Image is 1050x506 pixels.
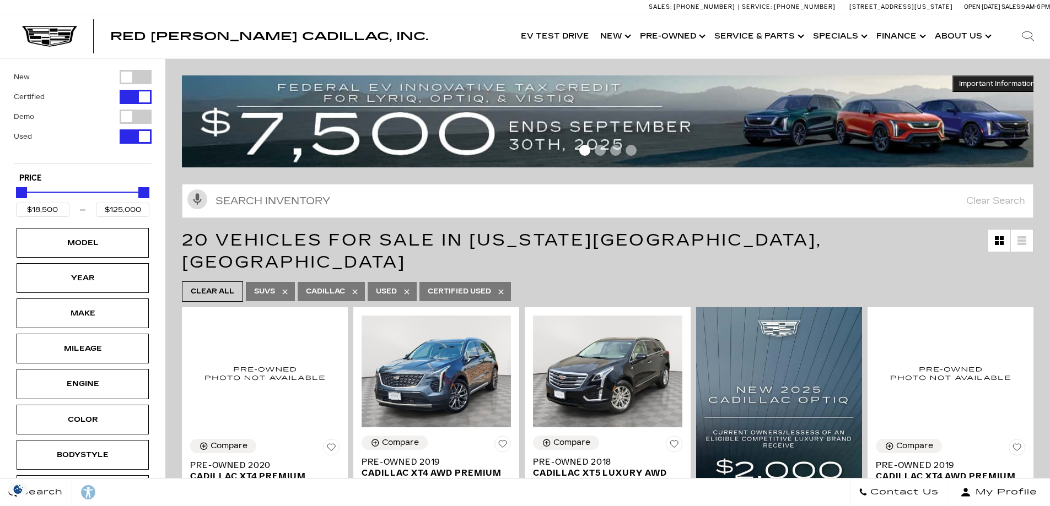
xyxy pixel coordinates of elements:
[191,285,234,298] span: Clear All
[190,460,331,471] span: Pre-Owned 2020
[55,378,110,390] div: Engine
[876,471,1017,493] span: Cadillac XT4 AWD Premium Luxury
[6,483,31,495] section: Click to Open Cookie Consent Modal
[362,315,511,427] img: 2019 Cadillac XT4 AWD Premium Luxury
[850,478,947,506] a: Contact Us
[55,237,110,249] div: Model
[17,298,149,328] div: MakeMake
[16,183,149,217] div: Price
[634,14,709,58] a: Pre-Owned
[494,436,511,456] button: Save Vehicle
[964,3,1000,10] span: Open [DATE]
[17,475,149,505] div: TrimTrim
[138,187,149,198] div: Maximum Price
[595,145,606,156] span: Go to slide 2
[55,413,110,426] div: Color
[579,145,590,156] span: Go to slide 1
[738,4,838,10] a: Service: [PHONE_NUMBER]
[19,173,146,183] h5: Price
[362,456,511,489] a: Pre-Owned 2019Cadillac XT4 AWD Premium Luxury
[876,315,1025,431] img: 2019 Cadillac XT4 AWD Premium Luxury
[959,79,1035,88] span: Important Information
[674,3,735,10] span: [PHONE_NUMBER]
[533,467,674,478] span: Cadillac XT5 Luxury AWD
[182,230,822,272] span: 20 Vehicles for Sale in [US_STATE][GEOGRAPHIC_DATA], [GEOGRAPHIC_DATA]
[876,460,1025,493] a: Pre-Owned 2019Cadillac XT4 AWD Premium Luxury
[929,14,995,58] a: About Us
[187,189,207,209] svg: Click to toggle on voice search
[871,14,929,58] a: Finance
[55,307,110,319] div: Make
[306,285,345,298] span: Cadillac
[110,30,428,43] span: Red [PERSON_NAME] Cadillac, Inc.
[110,31,428,42] a: Red [PERSON_NAME] Cadillac, Inc.
[96,203,149,217] input: Maximum
[14,111,34,122] label: Demo
[876,460,1017,471] span: Pre-Owned 2019
[323,439,340,460] button: Save Vehicle
[553,438,590,448] div: Compare
[362,456,503,467] span: Pre-Owned 2019
[17,405,149,434] div: ColorColor
[626,145,637,156] span: Go to slide 4
[709,14,807,58] a: Service & Parts
[17,440,149,470] div: BodystyleBodystyle
[649,4,738,10] a: Sales: [PHONE_NUMBER]
[190,315,340,431] img: 2020 Cadillac XT4 Premium Luxury
[14,72,30,83] label: New
[254,285,275,298] span: SUVs
[382,438,419,448] div: Compare
[190,471,331,493] span: Cadillac XT4 Premium Luxury
[16,203,69,217] input: Minimum
[515,14,595,58] a: EV Test Drive
[666,436,682,456] button: Save Vehicle
[952,75,1042,92] button: Important Information
[190,439,256,453] button: Compare Vehicle
[774,3,836,10] span: [PHONE_NUMBER]
[742,3,772,10] span: Service:
[533,436,599,450] button: Compare Vehicle
[533,456,674,467] span: Pre-Owned 2018
[610,145,621,156] span: Go to slide 3
[428,285,491,298] span: Certified Used
[971,485,1037,500] span: My Profile
[182,184,1033,218] input: Search Inventory
[376,285,397,298] span: Used
[362,436,428,450] button: Compare Vehicle
[1009,439,1025,460] button: Save Vehicle
[876,439,942,453] button: Compare Vehicle
[533,315,682,427] img: 2018 Cadillac XT5 Luxury AWD
[807,14,871,58] a: Specials
[1021,3,1050,10] span: 9 AM-6 PM
[595,14,634,58] a: New
[22,26,77,47] img: Cadillac Dark Logo with Cadillac White Text
[17,263,149,293] div: YearYear
[649,3,672,10] span: Sales:
[533,456,682,478] a: Pre-Owned 2018Cadillac XT5 Luxury AWD
[14,131,32,142] label: Used
[55,342,110,355] div: Mileage
[182,75,1042,167] img: vrp-tax-ending-august-version
[16,187,27,198] div: Minimum Price
[1001,3,1021,10] span: Sales:
[211,441,247,451] div: Compare
[947,478,1050,506] button: Open user profile menu
[190,460,340,493] a: Pre-Owned 2020Cadillac XT4 Premium Luxury
[14,70,152,163] div: Filter by Vehicle Type
[849,3,953,10] a: [STREET_ADDRESS][US_STATE]
[6,483,31,495] img: Opt-Out Icon
[17,485,63,500] span: Search
[896,441,933,451] div: Compare
[362,467,503,489] span: Cadillac XT4 AWD Premium Luxury
[868,485,939,500] span: Contact Us
[55,272,110,284] div: Year
[55,449,110,461] div: Bodystyle
[17,369,149,399] div: EngineEngine
[17,228,149,258] div: ModelModel
[14,91,45,102] label: Certified
[17,334,149,363] div: MileageMileage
